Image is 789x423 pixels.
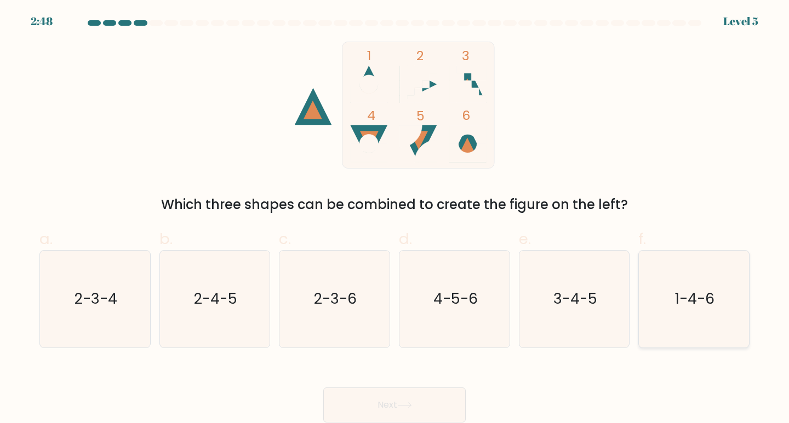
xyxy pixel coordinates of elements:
text: 2-4-5 [194,288,237,309]
span: e. [519,228,531,250]
text: 2-3-6 [314,288,357,309]
div: Which three shapes can be combined to create the figure on the left? [46,195,743,215]
text: 1-4-6 [675,288,714,309]
div: 2:48 [31,13,53,30]
text: 2-3-4 [75,288,117,309]
span: f. [638,228,646,250]
tspan: 5 [416,107,425,125]
text: 4-5-6 [433,288,478,309]
span: a. [39,228,53,250]
tspan: 4 [367,106,375,124]
tspan: 6 [462,106,470,124]
div: Level 5 [723,13,758,30]
tspan: 1 [367,47,371,65]
tspan: 3 [462,47,470,65]
tspan: 2 [416,47,424,65]
span: c. [279,228,291,250]
button: Next [323,387,466,422]
span: d. [399,228,412,250]
text: 3-4-5 [553,288,597,309]
span: b. [159,228,173,250]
